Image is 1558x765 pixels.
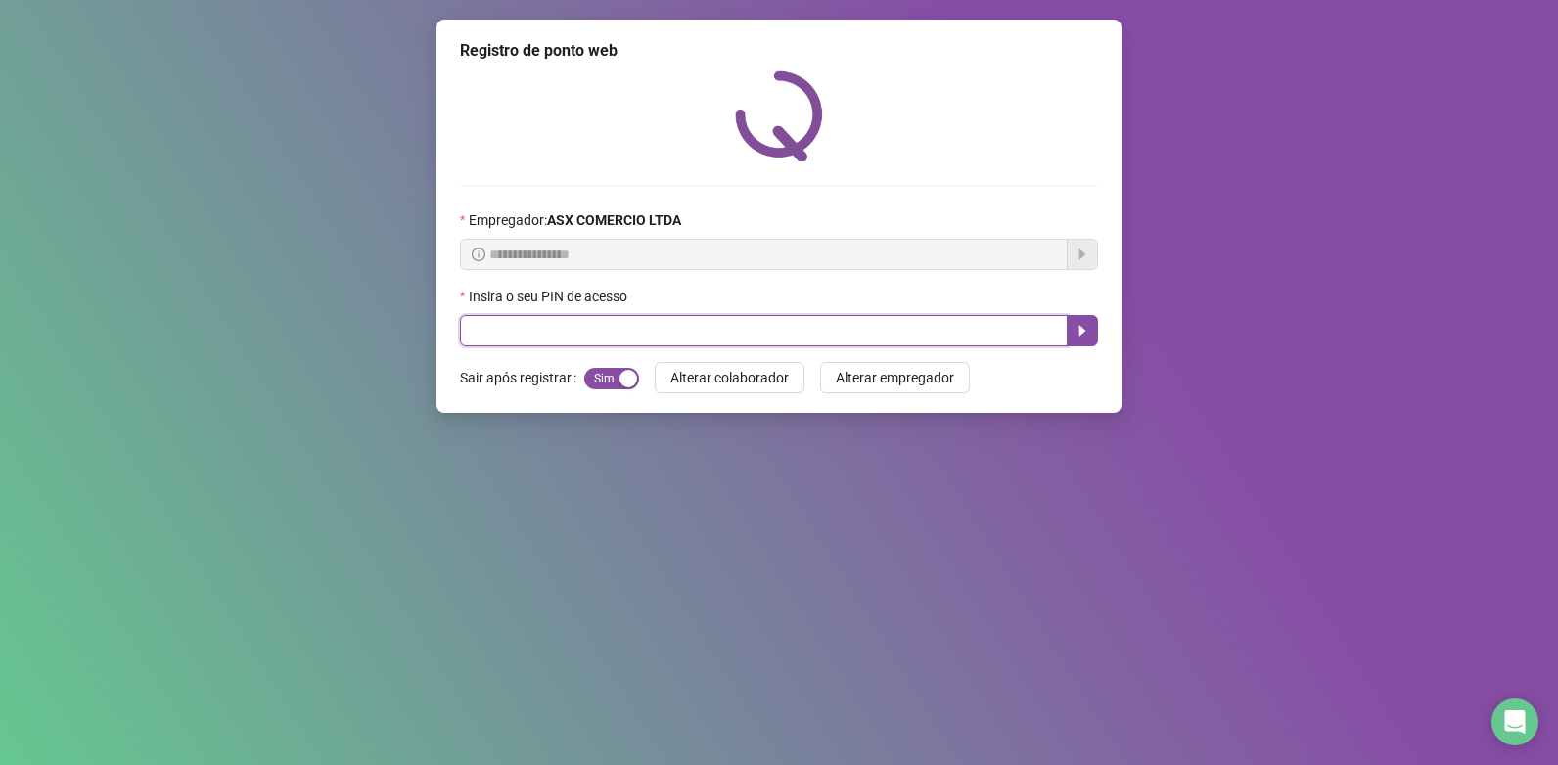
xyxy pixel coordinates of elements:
label: Sair após registrar [460,362,584,393]
label: Insira o seu PIN de acesso [460,286,640,307]
div: Registro de ponto web [460,39,1098,63]
span: Alterar colaborador [670,367,789,388]
span: Empregador : [469,209,681,231]
span: caret-right [1075,323,1090,338]
strong: ASX COMERCIO LTDA [547,212,681,228]
button: Alterar empregador [820,362,970,393]
button: Alterar colaborador [655,362,804,393]
div: Open Intercom Messenger [1491,698,1538,745]
span: info-circle [472,247,485,261]
span: Alterar empregador [836,367,954,388]
img: QRPoint [735,70,823,161]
